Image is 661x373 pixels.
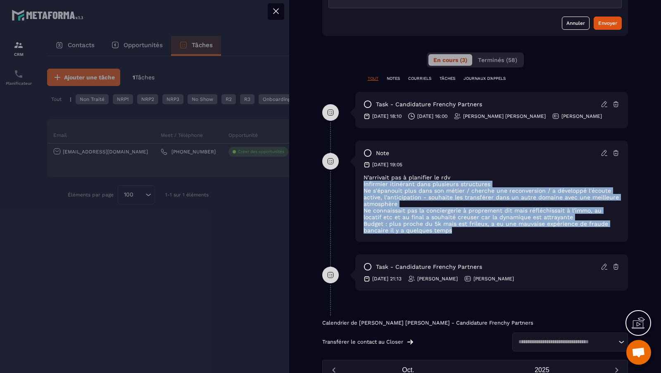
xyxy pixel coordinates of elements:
p: N'arrivait pas à planifier le rdv [364,174,620,181]
button: En cours (3) [428,54,472,66]
p: TOUT [368,76,378,81]
span: Terminés (58) [478,57,517,63]
p: [PERSON_NAME] [PERSON_NAME] [463,113,546,120]
p: NOTES [387,76,400,81]
p: [DATE] 19:05 [372,161,402,168]
p: Infirmier itinérant dans plusieurs structures [364,181,620,187]
p: Transférer le contact au Closer [322,339,403,345]
div: Ouvrir le chat [626,340,651,365]
input: Search for option [516,338,616,346]
p: Calendrier de [PERSON_NAME] [PERSON_NAME] - Candidature Frenchy Partners [322,320,628,326]
p: [PERSON_NAME] [417,275,458,282]
div: Envoyer [598,19,617,27]
p: Budget : plus proche du 5k mais est frileux, a eu une mauvaise expérience de fraude bancaire il y... [364,220,620,234]
p: Ne connaissait pas la conciergerie à proprement dit mais réfléchissait à l'immo, au locatif etc e... [364,207,620,220]
p: Ne s'épanouit plus dans son métier / cherche une reconversion / a développé l'écoute active, l'an... [364,187,620,207]
p: [DATE] 21:13 [372,275,402,282]
button: Envoyer [594,17,622,30]
div: Search for option [512,332,628,351]
p: [DATE] 18:10 [372,113,402,120]
p: task - Candidature Frenchy Partners [376,100,482,108]
p: [PERSON_NAME] [561,113,602,120]
span: En cours (3) [433,57,467,63]
p: TÂCHES [440,76,455,81]
p: [PERSON_NAME] [473,275,514,282]
p: task - Candidature Frenchy Partners [376,263,482,271]
p: COURRIELS [408,76,431,81]
p: JOURNAUX D'APPELS [464,76,506,81]
button: Terminés (58) [473,54,522,66]
p: note [376,149,389,157]
button: Annuler [562,17,590,30]
p: [DATE] 16:00 [417,113,447,120]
